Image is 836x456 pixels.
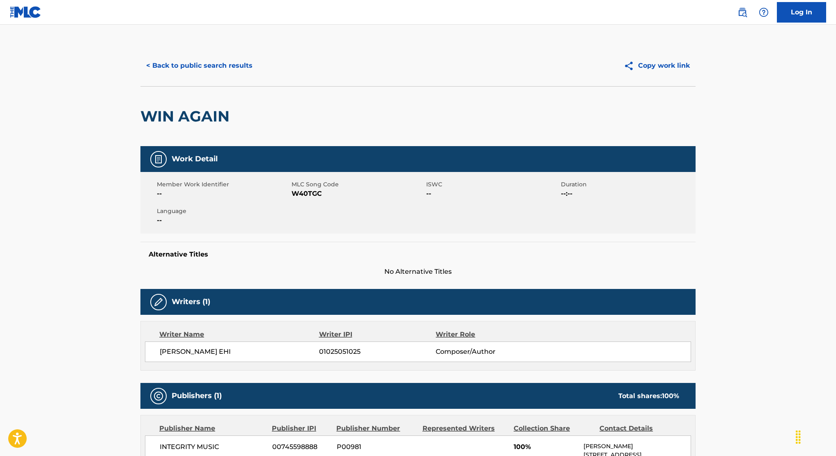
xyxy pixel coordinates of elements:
[292,180,424,189] span: MLC Song Code
[599,424,679,433] div: Contact Details
[583,442,691,451] p: [PERSON_NAME]
[662,392,679,400] span: 100 %
[149,250,687,259] h5: Alternative Titles
[624,61,638,71] img: Copy work link
[319,330,436,339] div: Writer IPI
[792,425,805,449] div: Drag
[337,442,416,452] span: P00981
[777,2,826,23] a: Log In
[159,424,266,433] div: Publisher Name
[737,7,747,17] img: search
[514,442,577,452] span: 100%
[154,391,163,401] img: Publishers
[272,442,331,452] span: 00745598888
[436,330,542,339] div: Writer Role
[618,391,679,401] div: Total shares:
[759,7,769,17] img: help
[160,347,319,357] span: [PERSON_NAME] EHI
[10,6,41,18] img: MLC Logo
[157,215,289,225] span: --
[618,55,696,76] button: Copy work link
[172,154,218,164] h5: Work Detail
[423,424,508,433] div: Represented Writers
[272,424,330,433] div: Publisher IPI
[154,154,163,164] img: Work Detail
[336,424,416,433] div: Publisher Number
[157,180,289,189] span: Member Work Identifier
[160,442,266,452] span: INTEGRITY MUSIC
[172,391,222,401] h5: Publishers (1)
[514,424,593,433] div: Collection Share
[157,207,289,215] span: Language
[561,189,694,199] span: --:--
[734,4,751,21] a: Public Search
[426,189,559,199] span: --
[157,189,289,199] span: --
[159,330,319,339] div: Writer Name
[436,347,542,357] span: Composer/Author
[140,55,258,76] button: < Back to public search results
[561,180,694,189] span: Duration
[140,267,696,277] span: No Alternative Titles
[795,417,836,456] iframe: Chat Widget
[319,347,436,357] span: 01025051025
[140,107,234,126] h2: WIN AGAIN
[172,297,210,307] h5: Writers (1)
[756,4,772,21] div: Help
[292,189,424,199] span: W40TGC
[426,180,559,189] span: ISWC
[154,297,163,307] img: Writers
